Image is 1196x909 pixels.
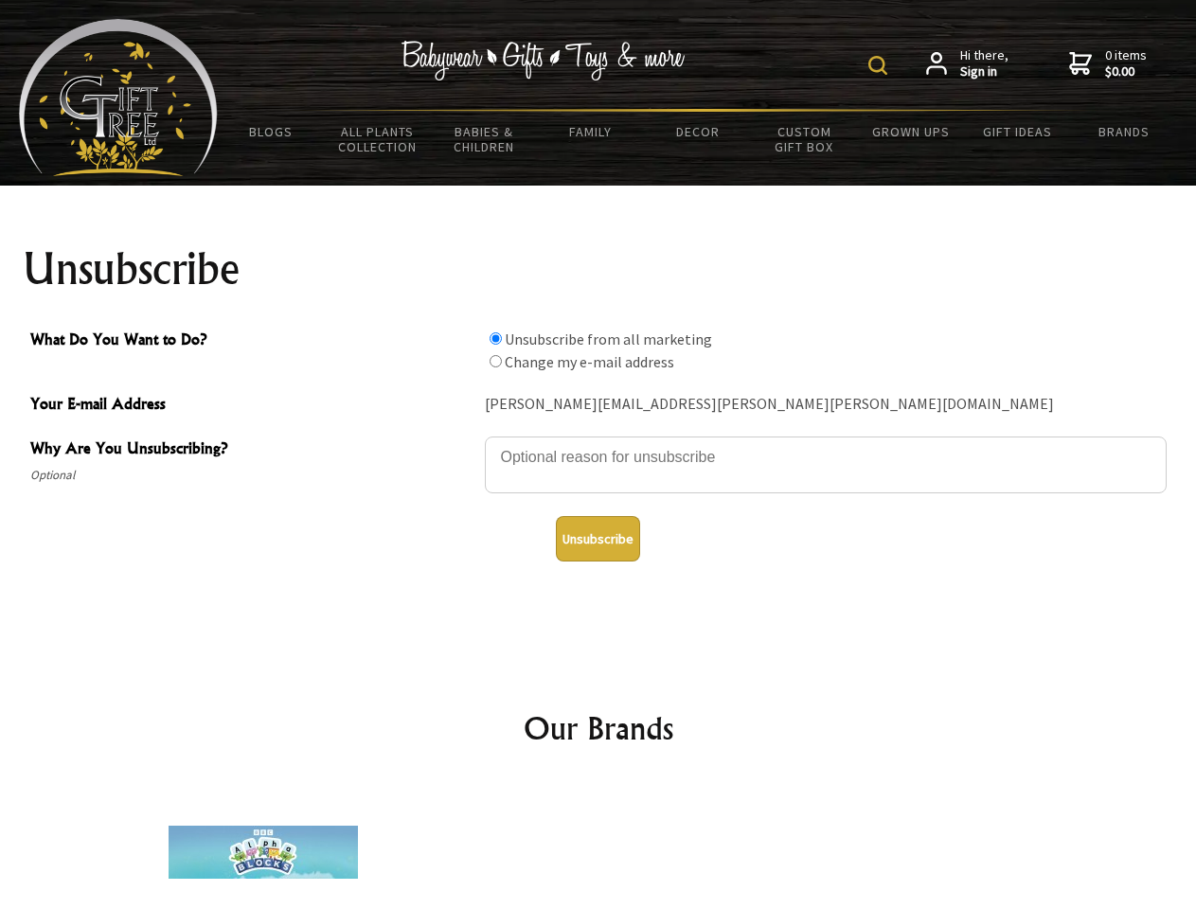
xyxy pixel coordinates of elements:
input: What Do You Want to Do? [490,355,502,367]
span: Hi there, [960,47,1009,80]
a: 0 items$0.00 [1069,47,1147,80]
div: [PERSON_NAME][EMAIL_ADDRESS][PERSON_NAME][PERSON_NAME][DOMAIN_NAME] [485,390,1167,419]
a: Brands [1071,112,1178,151]
span: 0 items [1105,46,1147,80]
a: Grown Ups [857,112,964,151]
label: Change my e-mail address [505,352,674,371]
a: Babies & Children [431,112,538,167]
a: BLOGS [218,112,325,151]
button: Unsubscribe [556,516,640,561]
a: Family [538,112,645,151]
strong: Sign in [960,63,1009,80]
span: Why Are You Unsubscribing? [30,437,475,464]
img: product search [868,56,887,75]
h2: Our Brands [38,705,1159,751]
a: Custom Gift Box [751,112,858,167]
span: What Do You Want to Do? [30,328,475,355]
a: All Plants Collection [325,112,432,167]
input: What Do You Want to Do? [490,332,502,345]
strong: $0.00 [1105,63,1147,80]
label: Unsubscribe from all marketing [505,330,712,348]
img: Babyware - Gifts - Toys and more... [19,19,218,176]
textarea: Why Are You Unsubscribing? [485,437,1167,493]
img: Babywear - Gifts - Toys & more [402,41,686,80]
span: Optional [30,464,475,487]
a: Gift Ideas [964,112,1071,151]
span: Your E-mail Address [30,392,475,419]
a: Hi there,Sign in [926,47,1009,80]
a: Decor [644,112,751,151]
h1: Unsubscribe [23,246,1174,292]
